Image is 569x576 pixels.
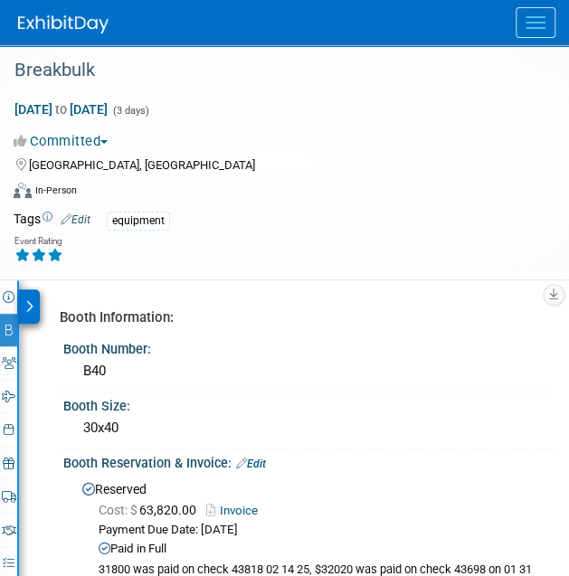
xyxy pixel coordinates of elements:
span: 63,820.00 [99,503,204,517]
div: Payment Due Date: [DATE] [99,522,542,539]
span: [GEOGRAPHIC_DATA], [GEOGRAPHIC_DATA] [29,158,255,172]
img: ExhibitDay [18,15,109,33]
a: Edit [236,458,266,470]
div: Booth Number: [63,335,555,358]
div: 30x40 [77,414,542,442]
td: Tags [14,210,90,231]
button: Committed [14,132,115,151]
div: Booth Size: [63,392,555,415]
div: In-Person [34,184,77,197]
span: to [52,102,70,117]
div: Event Rating [14,237,63,246]
a: Edit [61,213,90,226]
div: Booth Reservation & Invoice: [63,449,555,473]
div: Paid in Full [99,541,542,558]
div: Booth Information: [60,308,542,327]
span: Cost: $ [99,503,139,517]
div: Event Format [14,180,533,207]
span: [DATE] [DATE] [14,101,109,118]
div: equipment [107,212,170,231]
button: Menu [516,7,555,38]
div: B40 [77,357,542,385]
span: (3 days) [111,105,149,117]
a: Invoice [206,504,267,517]
img: Format-Inperson.png [14,183,32,197]
div: Breakbulk [8,54,533,87]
